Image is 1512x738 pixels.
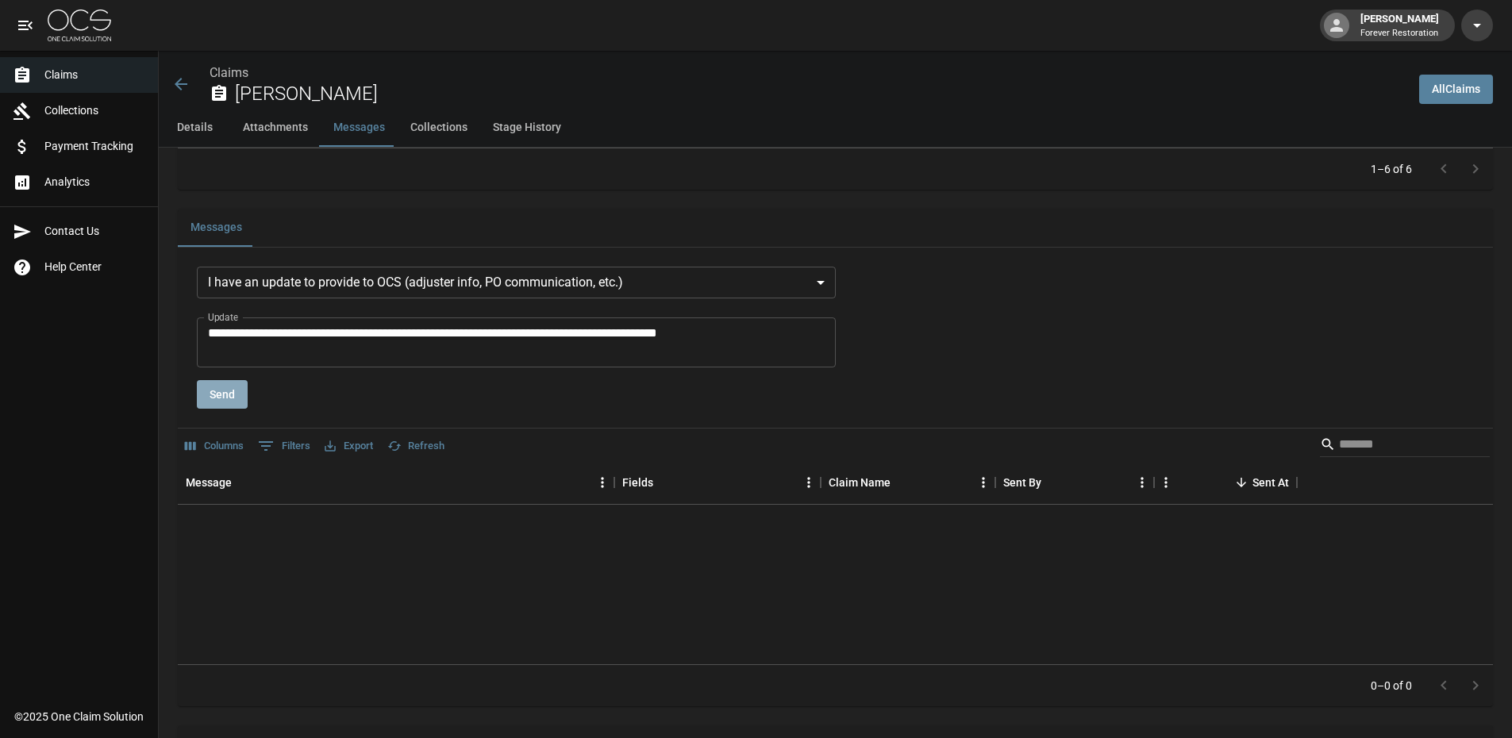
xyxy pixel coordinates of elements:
[210,65,248,80] a: Claims
[829,460,891,505] div: Claim Name
[232,471,254,494] button: Sort
[821,460,995,505] div: Claim Name
[383,434,448,459] button: Refresh
[197,267,836,298] div: I have an update to provide to OCS (adjuster info, PO communication, etc.)
[1154,460,1297,505] div: Sent At
[321,434,377,459] button: Export
[622,460,653,505] div: Fields
[1320,432,1490,460] div: Search
[1371,161,1412,177] p: 1–6 of 6
[210,63,1406,83] nav: breadcrumb
[1419,75,1493,104] a: AllClaims
[1252,460,1289,505] div: Sent At
[1154,471,1178,494] button: Menu
[1360,27,1439,40] p: Forever Restoration
[1230,471,1252,494] button: Sort
[178,209,255,247] button: Messages
[44,138,145,155] span: Payment Tracking
[653,471,675,494] button: Sort
[480,109,574,147] button: Stage History
[44,102,145,119] span: Collections
[186,460,232,505] div: Message
[971,471,995,494] button: Menu
[48,10,111,41] img: ocs-logo-white-transparent.png
[44,259,145,275] span: Help Center
[208,310,238,324] label: Update
[159,109,230,147] button: Details
[14,709,144,725] div: © 2025 One Claim Solution
[995,460,1154,505] div: Sent By
[321,109,398,147] button: Messages
[254,433,314,459] button: Show filters
[1354,11,1445,40] div: [PERSON_NAME]
[10,10,41,41] button: open drawer
[1130,471,1154,494] button: Menu
[44,223,145,240] span: Contact Us
[1041,471,1064,494] button: Sort
[197,380,248,409] button: Send
[891,471,913,494] button: Sort
[44,174,145,190] span: Analytics
[614,460,821,505] div: Fields
[159,109,1512,147] div: anchor tabs
[1003,460,1041,505] div: Sent By
[178,209,1493,247] div: related-list tabs
[230,109,321,147] button: Attachments
[178,460,614,505] div: Message
[235,83,1406,106] h2: [PERSON_NAME]
[1371,678,1412,694] p: 0–0 of 0
[398,109,480,147] button: Collections
[797,471,821,494] button: Menu
[44,67,145,83] span: Claims
[591,471,614,494] button: Menu
[181,434,248,459] button: Select columns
